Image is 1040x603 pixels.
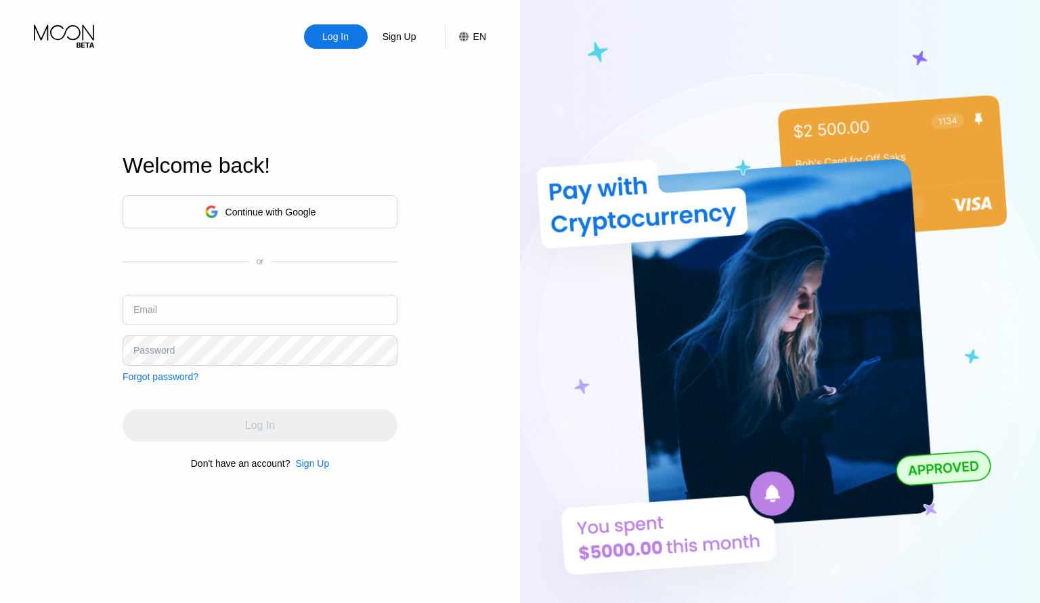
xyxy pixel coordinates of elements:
div: Sign Up [295,458,329,469]
div: Welcome back! [123,153,397,178]
div: Forgot password? [123,371,198,382]
div: Password [133,345,175,356]
div: Sign Up [381,30,418,43]
div: or [257,257,264,266]
div: Continue with Google [225,207,316,217]
div: Sign Up [368,24,431,49]
div: EN [473,31,486,42]
div: Continue with Google [123,195,397,228]
div: Log In [304,24,368,49]
div: Sign Up [290,458,329,469]
div: Don't have an account? [191,458,290,469]
div: EN [445,24,486,49]
div: Email [133,304,157,315]
div: Log In [321,30,350,43]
